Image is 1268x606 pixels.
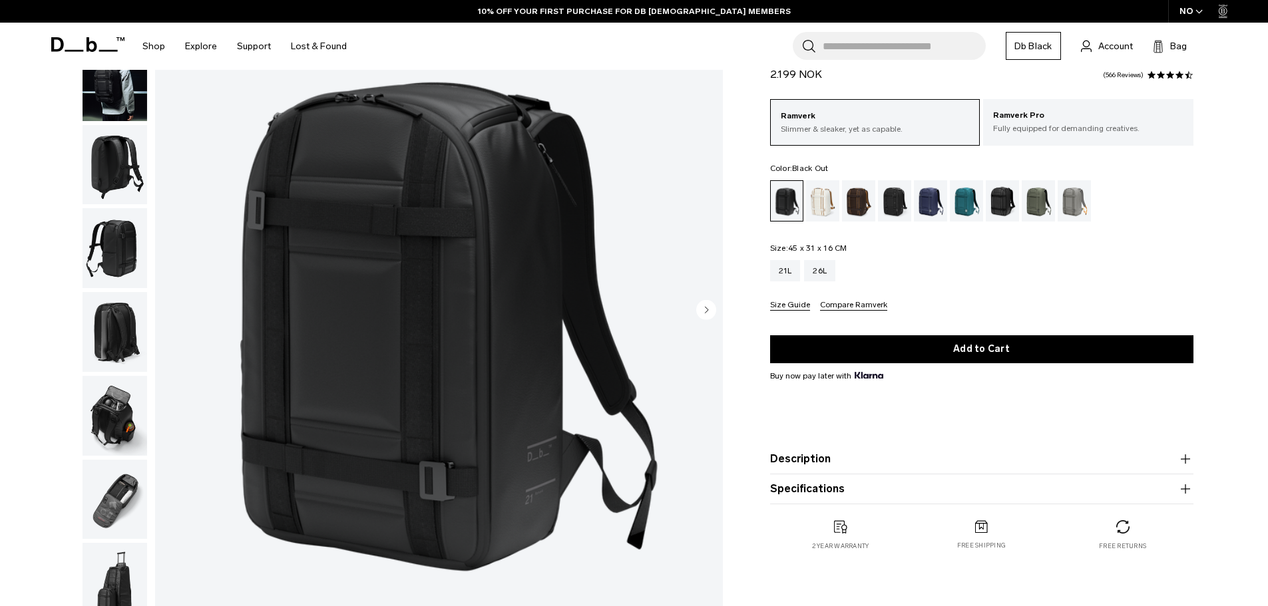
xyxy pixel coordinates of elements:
[770,451,1193,467] button: Description
[788,243,847,253] span: 45 x 31 x 16 CM
[781,110,970,123] p: Ramverk
[83,125,147,205] img: Ramverk Backpack 21L Black Out
[770,335,1193,363] button: Add to Cart
[1099,541,1146,551] p: Free returns
[792,164,828,173] span: Black Out
[986,180,1019,222] a: Reflective Black
[983,99,1193,144] a: Ramverk Pro Fully equipped for demanding creatives.
[291,23,347,70] a: Lost & Found
[82,124,148,206] button: Ramverk Backpack 21L Black Out
[83,460,147,539] img: Ramverk Backpack 21L Black Out
[82,459,148,540] button: Ramverk Backpack 21L Black Out
[1022,180,1055,222] a: Moss Green
[993,109,1183,122] p: Ramverk Pro
[83,41,147,121] img: Ramverk Backpack 21L Black Out
[770,481,1193,497] button: Specifications
[1006,32,1061,60] a: Db Black
[1103,72,1144,78] a: 566 reviews
[855,372,883,379] img: {"height" => 20, "alt" => "Klarna"}
[237,23,271,70] a: Support
[696,299,716,322] button: Next slide
[1153,38,1187,54] button: Bag
[185,23,217,70] a: Explore
[83,208,147,288] img: Ramverk Backpack 21L Black Out
[770,370,883,382] span: Buy now pay later with
[478,5,791,17] a: 10% OFF YOUR FIRST PURCHASE FOR DB [DEMOGRAPHIC_DATA] MEMBERS
[83,376,147,456] img: Ramverk Backpack 21L Black Out
[781,123,970,135] p: Slimmer & sleaker, yet as capable.
[770,68,822,80] span: 2.199 NOK
[950,180,983,222] a: Midnight Teal
[82,208,148,289] button: Ramverk Backpack 21L Black Out
[806,180,839,222] a: Oatmilk
[812,541,869,551] p: 2 year warranty
[993,122,1183,134] p: Fully equipped for demanding creatives.
[1058,180,1091,222] a: Sand Grey
[770,244,847,252] legend: Size:
[1098,39,1133,53] span: Account
[1081,38,1133,54] a: Account
[142,23,165,70] a: Shop
[820,301,887,311] button: Compare Ramverk
[842,180,875,222] a: Espresso
[770,180,803,222] a: Black Out
[770,301,810,311] button: Size Guide
[132,23,357,70] nav: Main Navigation
[82,291,148,373] button: Ramverk Backpack 21L Black Out
[804,260,835,281] a: 26L
[957,541,1006,550] p: Free shipping
[770,260,801,281] a: 21L
[914,180,947,222] a: Blue Hour
[82,41,148,122] button: Ramverk Backpack 21L Black Out
[1170,39,1187,53] span: Bag
[83,292,147,372] img: Ramverk Backpack 21L Black Out
[878,180,911,222] a: Charcoal Grey
[82,375,148,456] button: Ramverk Backpack 21L Black Out
[770,164,829,172] legend: Color:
